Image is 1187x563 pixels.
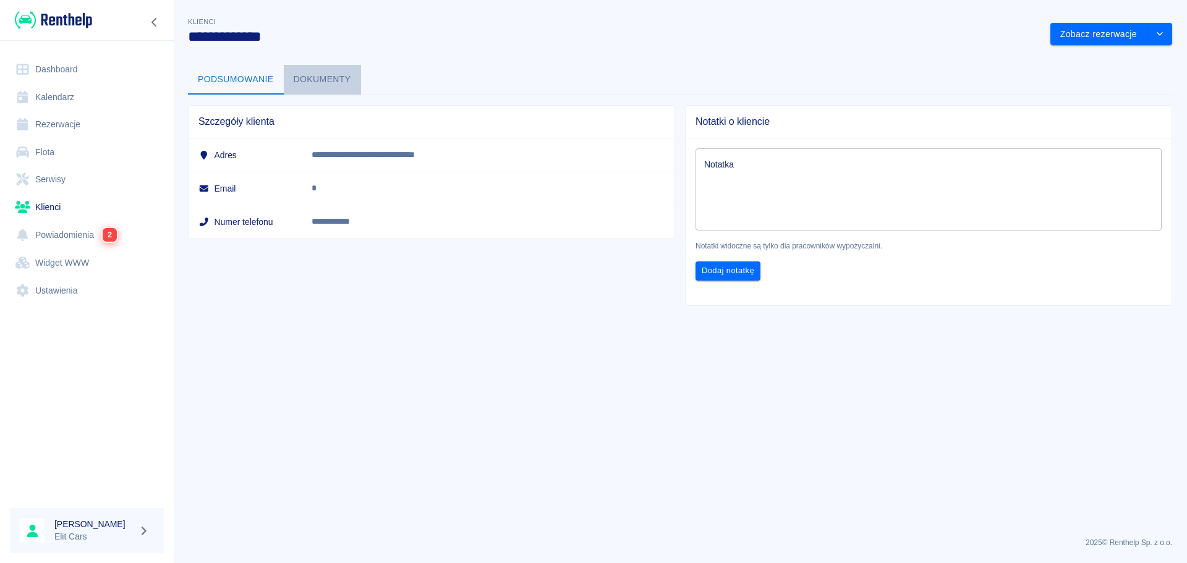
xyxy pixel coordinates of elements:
[10,10,92,30] a: Renthelp logo
[103,228,117,242] span: 2
[10,277,164,305] a: Ustawienia
[198,216,292,228] h6: Numer telefonu
[1050,23,1147,46] button: Zobacz rezerwacje
[145,14,164,30] button: Zwiń nawigację
[198,182,292,195] h6: Email
[696,116,1162,128] span: Notatki o kliencie
[10,221,164,249] a: Powiadomienia2
[188,537,1172,548] p: 2025 © Renthelp Sp. z o.o.
[198,149,292,161] h6: Adres
[10,138,164,166] a: Flota
[198,116,665,128] span: Szczegóły klienta
[696,240,1162,252] p: Notatki widoczne są tylko dla pracowników wypożyczalni.
[696,261,760,281] button: Dodaj notatkę
[54,518,134,530] h6: [PERSON_NAME]
[10,111,164,138] a: Rezerwacje
[10,56,164,83] a: Dashboard
[15,10,92,30] img: Renthelp logo
[10,193,164,221] a: Klienci
[284,65,361,95] button: Dokumenty
[10,166,164,193] a: Serwisy
[1147,23,1172,46] button: drop-down
[54,530,134,543] p: Elit Cars
[10,83,164,111] a: Kalendarz
[188,65,284,95] button: Podsumowanie
[10,249,164,277] a: Widget WWW
[188,18,216,25] span: Klienci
